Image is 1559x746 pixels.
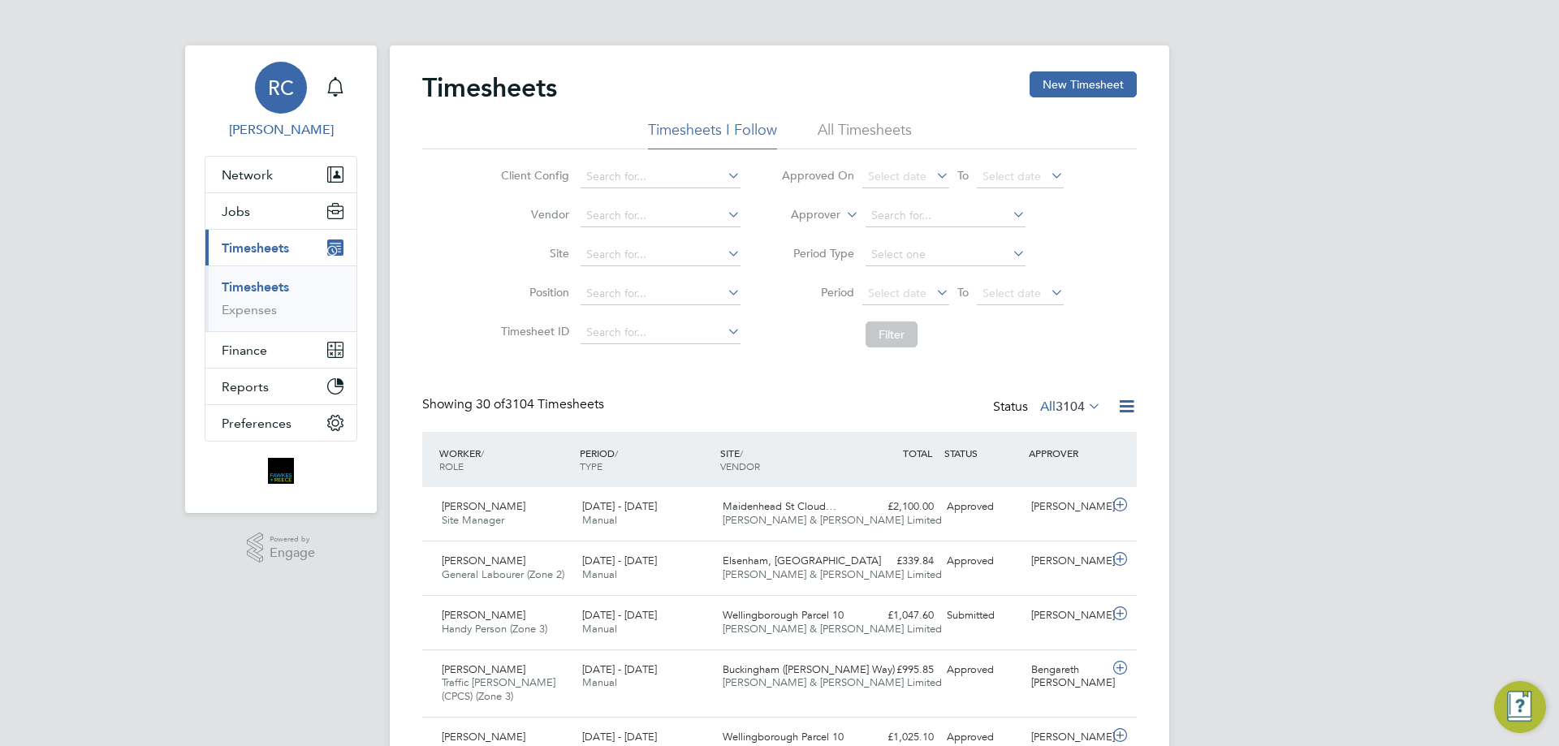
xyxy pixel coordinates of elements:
span: / [740,446,743,459]
span: [DATE] - [DATE] [582,554,657,567]
span: Manual [582,622,617,636]
span: 30 of [476,396,505,412]
div: Approved [940,494,1025,520]
span: Buckingham ([PERSON_NAME] Way) [723,662,895,676]
span: Wellingborough Parcel 10 [723,608,844,622]
span: Powered by [270,533,315,546]
span: Site Manager [442,513,504,527]
label: Timesheet ID [496,324,569,339]
span: Manual [582,567,617,581]
span: Traffic [PERSON_NAME] (CPCS) (Zone 3) [442,675,555,703]
span: Maidenhead St Cloud… [723,499,836,513]
span: Select date [982,169,1041,183]
button: Network [205,157,356,192]
div: PERIOD [576,438,716,481]
div: [PERSON_NAME] [1025,494,1109,520]
span: Elsenham, [GEOGRAPHIC_DATA] [723,554,881,567]
span: [DATE] - [DATE] [582,608,657,622]
button: Jobs [205,193,356,229]
span: 3104 [1056,399,1085,415]
label: Position [496,285,569,300]
span: Reports [222,379,269,395]
div: Showing [422,396,607,413]
button: Reports [205,369,356,404]
span: Handy Person (Zone 3) [442,622,547,636]
input: Search for... [581,282,741,305]
a: Timesheets [222,279,289,295]
span: [DATE] - [DATE] [582,662,657,676]
span: Finance [222,343,267,358]
button: New Timesheet [1030,71,1137,97]
label: Approver [767,207,840,223]
span: Preferences [222,416,292,431]
div: £995.85 [856,657,940,683]
label: Period Type [781,246,854,261]
span: [PERSON_NAME] [442,730,525,744]
span: 3104 Timesheets [476,396,604,412]
span: Manual [582,513,617,527]
span: Engage [270,546,315,560]
label: Approved On [781,168,854,183]
span: [PERSON_NAME] & [PERSON_NAME] Limited [723,567,942,581]
input: Search for... [581,244,741,266]
span: To [952,165,974,186]
span: / [481,446,484,459]
span: To [952,282,974,303]
label: Site [496,246,569,261]
button: Engage Resource Center [1494,681,1546,733]
div: £1,047.60 [856,602,940,629]
span: General Labourer (Zone 2) [442,567,564,581]
span: [PERSON_NAME] [442,499,525,513]
span: [DATE] - [DATE] [582,499,657,513]
span: Jobs [222,204,250,219]
input: Search for... [581,166,741,188]
span: Wellingborough Parcel 10 [723,730,844,744]
span: Select date [982,286,1041,300]
span: Robyn Clarke [205,120,357,140]
div: Approved [940,657,1025,683]
label: All [1040,399,1101,415]
input: Search for... [866,205,1026,227]
label: Period [781,285,854,300]
div: Bengareth [PERSON_NAME] [1025,657,1109,697]
div: Timesheets [205,265,356,331]
span: TOTAL [903,446,932,459]
span: Manual [582,675,617,689]
div: [PERSON_NAME] [1025,602,1109,629]
a: Go to home page [205,458,357,484]
span: [DATE] - [DATE] [582,730,657,744]
button: Preferences [205,405,356,441]
span: [PERSON_NAME] & [PERSON_NAME] Limited [723,513,942,527]
div: Submitted [940,602,1025,629]
span: Network [222,167,273,183]
span: [PERSON_NAME] [442,662,525,676]
button: Timesheets [205,230,356,265]
span: VENDOR [720,459,760,472]
div: STATUS [940,438,1025,468]
h2: Timesheets [422,71,557,104]
div: [PERSON_NAME] [1025,548,1109,575]
input: Search for... [581,321,741,344]
span: TYPE [580,459,602,472]
label: Vendor [496,207,569,222]
label: Client Config [496,168,569,183]
li: Timesheets I Follow [648,120,777,149]
input: Search for... [581,205,741,227]
span: [PERSON_NAME] & [PERSON_NAME] Limited [723,675,942,689]
a: Expenses [222,302,277,317]
span: Timesheets [222,240,289,256]
div: Approved [940,548,1025,575]
a: Powered byEngage [247,533,316,563]
span: [PERSON_NAME] [442,608,525,622]
nav: Main navigation [185,45,377,513]
span: [PERSON_NAME] [442,554,525,567]
span: [PERSON_NAME] & [PERSON_NAME] Limited [723,622,942,636]
span: Select date [868,169,926,183]
span: / [615,446,618,459]
span: Select date [868,286,926,300]
div: SITE [716,438,857,481]
div: Status [993,396,1104,419]
img: bromak-logo-retina.png [268,458,294,484]
button: Finance [205,332,356,368]
span: ROLE [439,459,464,472]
